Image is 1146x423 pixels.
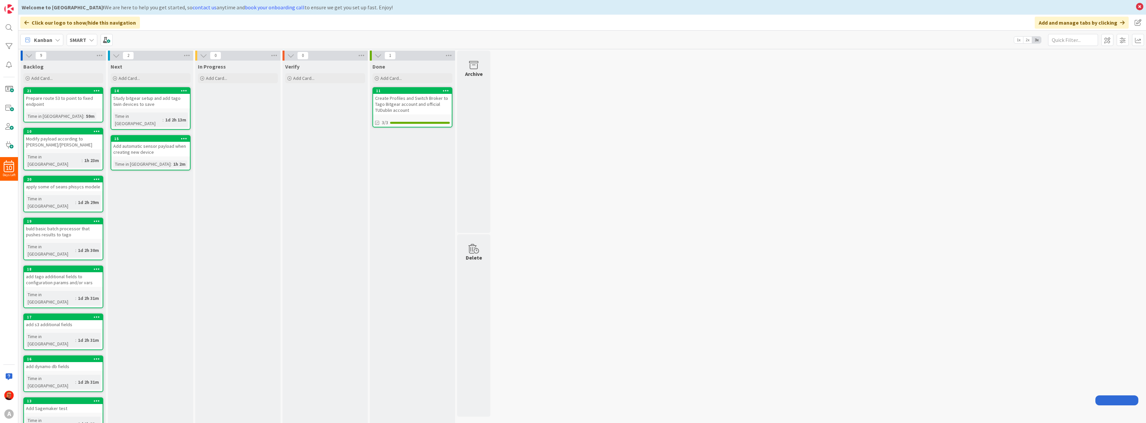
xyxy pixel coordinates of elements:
[171,160,172,168] span: :
[380,75,402,81] span: Add Card...
[372,63,385,70] span: Done
[465,70,483,78] div: Archive
[285,63,299,70] span: Verify
[1035,17,1129,29] div: Add and manage tabs by clicking
[27,89,103,93] div: 21
[76,378,101,386] div: 1d 2h 31m
[24,314,103,320] div: 17
[35,52,47,60] span: 9
[24,362,103,371] div: add dynamo db fields
[24,182,103,191] div: apply some of seans phisycs modele
[111,87,191,130] a: 14Study bitgear setup and add tago twin devices to saveTime in [GEOGRAPHIC_DATA]:1d 2h 13m
[75,199,76,206] span: :
[24,356,103,362] div: 16
[22,3,1133,11] div: We are here to help you get started, so anytime and to ensure we get you set up fast. Enjoy!
[23,128,103,170] a: 10Modify payload according to [PERSON_NAME]/[PERSON_NAME]Time in [GEOGRAPHIC_DATA]:1h 23m
[163,116,164,123] span: :
[193,4,217,11] a: contact us
[23,87,103,122] a: 21Prepare route 53 to point to fixed endpointTime in [GEOGRAPHIC_DATA]:59m
[24,266,103,287] div: 18add tago additional fields to configuration params and/or vars
[1023,37,1032,43] span: 2x
[113,112,163,127] div: Time in [GEOGRAPHIC_DATA]
[23,218,103,260] a: 19buld basic batch processor that pushes results to tagoTime in [GEOGRAPHIC_DATA]:1d 2h 30m
[24,88,103,94] div: 21
[75,336,76,344] span: :
[24,176,103,191] div: 20apply some of seans phisycs modele
[24,398,103,404] div: 13
[372,87,452,127] a: 11Create Profiles and Switch Broker to Tago Bitgear account and official TUDublin account3/3
[76,336,101,344] div: 1d 2h 31m
[164,116,188,123] div: 1d 2h 13m
[4,409,14,419] div: A
[23,63,44,70] span: Backlog
[26,195,75,210] div: Time in [GEOGRAPHIC_DATA]
[27,177,103,182] div: 20
[4,4,14,14] img: Visit kanbanzone.com
[24,398,103,413] div: 13Add Sagemaker test
[382,119,388,126] span: 3/3
[76,199,101,206] div: 1d 2h 29m
[20,17,140,29] div: Click our logo to show/hide this navigation
[75,378,76,386] span: :
[34,36,52,44] span: Kanban
[111,88,190,108] div: 14Study bitgear setup and add tago twin devices to save
[24,404,103,413] div: Add Sagemaker test
[27,357,103,361] div: 16
[27,315,103,319] div: 17
[6,166,12,170] span: 10
[26,291,75,306] div: Time in [GEOGRAPHIC_DATA]
[384,52,396,60] span: 1
[1014,37,1023,43] span: 1x
[373,94,452,114] div: Create Profiles and Switch Broker to Tago Bitgear account and official TUDublin account
[26,243,75,258] div: Time in [GEOGRAPHIC_DATA]
[24,176,103,182] div: 20
[373,88,452,94] div: 11
[24,356,103,371] div: 16add dynamo db fields
[70,37,86,43] b: SMART
[26,375,75,389] div: Time in [GEOGRAPHIC_DATA]
[111,63,122,70] span: Next
[83,112,84,120] span: :
[82,157,83,164] span: :
[24,314,103,329] div: 17add s3 additional fields
[373,88,452,114] div: 11Create Profiles and Switch Broker to Tago Bitgear account and official TUDublin account
[113,160,171,168] div: Time in [GEOGRAPHIC_DATA]
[27,267,103,272] div: 18
[83,157,101,164] div: 1h 23m
[24,134,103,149] div: Modify payload according to [PERSON_NAME]/[PERSON_NAME]
[111,142,190,156] div: Add automatic sensor payload when creating new device
[26,153,82,168] div: Time in [GEOGRAPHIC_DATA]
[111,94,190,108] div: Study bitgear setup and add tago twin devices to save
[24,94,103,108] div: Prepare route 53 to point to fixed endpoint
[1032,37,1041,43] span: 3x
[23,355,103,392] a: 16add dynamo db fieldsTime in [GEOGRAPHIC_DATA]:1d 2h 31m
[293,75,314,81] span: Add Card...
[24,320,103,329] div: add s3 additional fields
[27,129,103,134] div: 10
[172,160,187,168] div: 1h 2m
[23,314,103,350] a: 17add s3 additional fieldsTime in [GEOGRAPHIC_DATA]:1d 2h 31m
[206,75,227,81] span: Add Card...
[1048,34,1098,46] input: Quick Filter...
[27,219,103,224] div: 19
[111,88,190,94] div: 14
[123,52,134,60] span: 2
[114,89,190,93] div: 14
[75,247,76,254] span: :
[27,399,103,403] div: 13
[31,75,53,81] span: Add Card...
[111,135,191,170] a: 15Add automatic sensor payload when creating new deviceTime in [GEOGRAPHIC_DATA]:1h 2m
[111,136,190,142] div: 15
[76,295,101,302] div: 1d 2h 31m
[24,218,103,239] div: 19buld basic batch processor that pushes results to tago
[245,4,304,11] a: book your onboarding call
[22,4,105,11] b: Welcome to [GEOGRAPHIC_DATA]!
[24,218,103,224] div: 19
[75,295,76,302] span: :
[23,176,103,212] a: 20apply some of seans phisycs modeleTime in [GEOGRAPHIC_DATA]:1d 2h 29m
[24,128,103,134] div: 10
[111,136,190,156] div: 15Add automatic sensor payload when creating new device
[24,272,103,287] div: add tago additional fields to configuration params and/or vars
[297,52,308,60] span: 0
[114,136,190,141] div: 15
